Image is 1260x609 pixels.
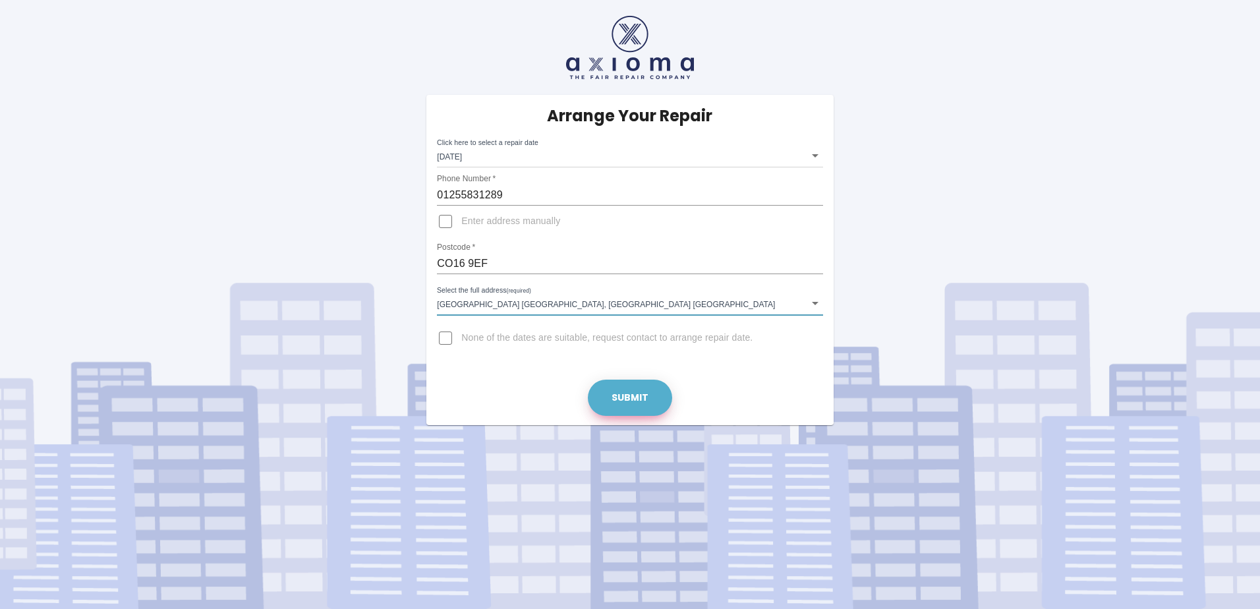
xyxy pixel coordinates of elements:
[461,215,560,228] span: Enter address manually
[507,288,531,294] small: (required)
[437,138,538,148] label: Click here to select a repair date
[437,285,531,296] label: Select the full address
[437,242,475,253] label: Postcode
[461,332,753,345] span: None of the dates are suitable, request contact to arrange repair date.
[547,105,712,127] h5: Arrange Your Repair
[588,380,672,416] button: Submit
[566,16,694,79] img: axioma
[437,173,496,185] label: Phone Number
[437,291,822,315] div: [GEOGRAPHIC_DATA] [GEOGRAPHIC_DATA], [GEOGRAPHIC_DATA] [GEOGRAPHIC_DATA]
[437,144,822,167] div: [DATE]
